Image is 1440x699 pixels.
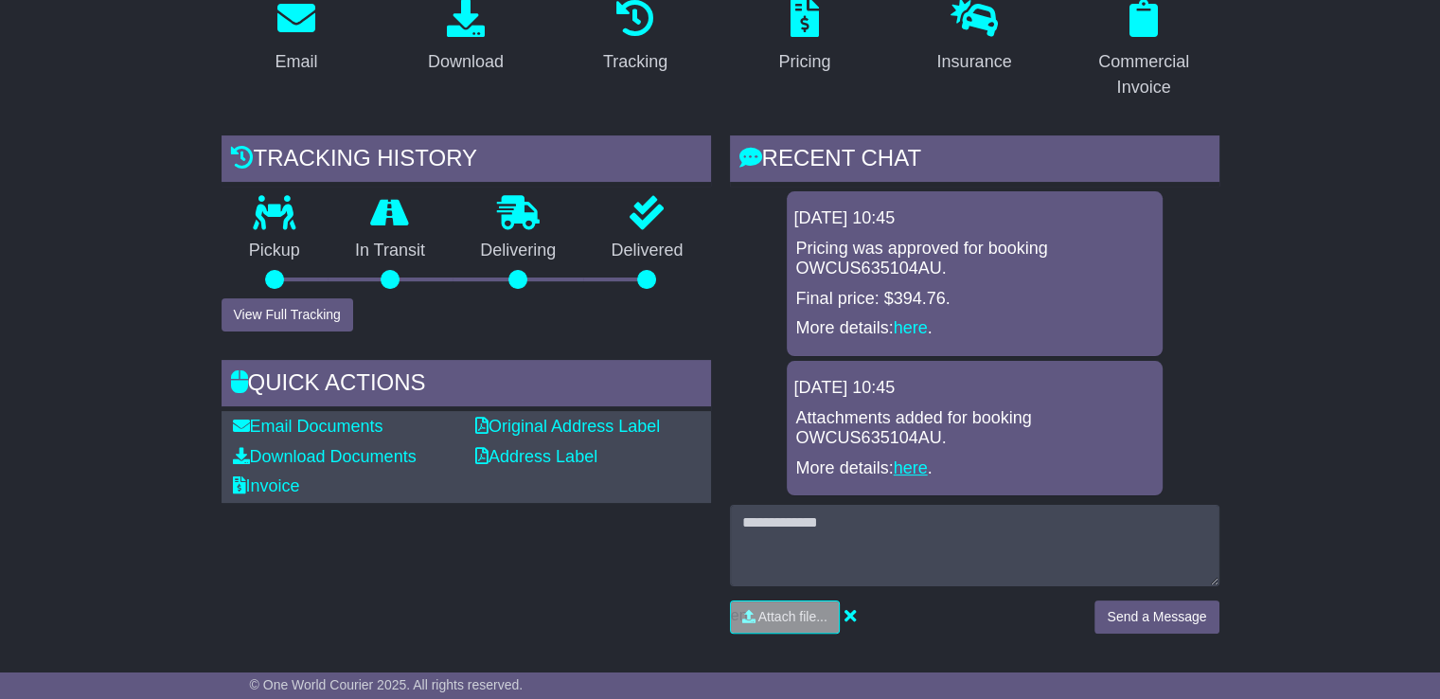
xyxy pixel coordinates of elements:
p: Delivered [583,241,710,261]
p: More details: . [796,458,1153,479]
a: Email Documents [233,417,383,436]
a: Original Address Label [475,417,660,436]
p: Final price: $394.76. [796,289,1153,310]
p: Pickup [222,241,328,261]
button: Send a Message [1094,600,1218,634]
div: Pricing [778,49,830,75]
a: Download Documents [233,447,417,466]
div: Tracking [603,49,667,75]
a: Invoice [233,476,300,495]
p: Attachments added for booking OWCUS635104AU. [796,408,1153,449]
div: [DATE] 10:45 [794,378,1155,399]
a: here [894,458,928,477]
div: Email [275,49,317,75]
a: here [894,318,928,337]
p: Delivering [453,241,583,261]
div: [DATE] 10:45 [794,208,1155,229]
div: Insurance [936,49,1011,75]
p: Pricing was approved for booking OWCUS635104AU. [796,239,1153,279]
div: Commercial Invoice [1081,49,1207,100]
div: RECENT CHAT [730,135,1219,187]
div: Quick Actions [222,360,711,411]
a: Address Label [475,447,597,466]
button: View Full Tracking [222,298,353,332]
p: In Transit [328,241,453,261]
span: © One World Courier 2025. All rights reserved. [250,677,524,692]
div: Download [428,49,504,75]
div: Tracking history [222,135,711,187]
p: More details: . [796,318,1153,339]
